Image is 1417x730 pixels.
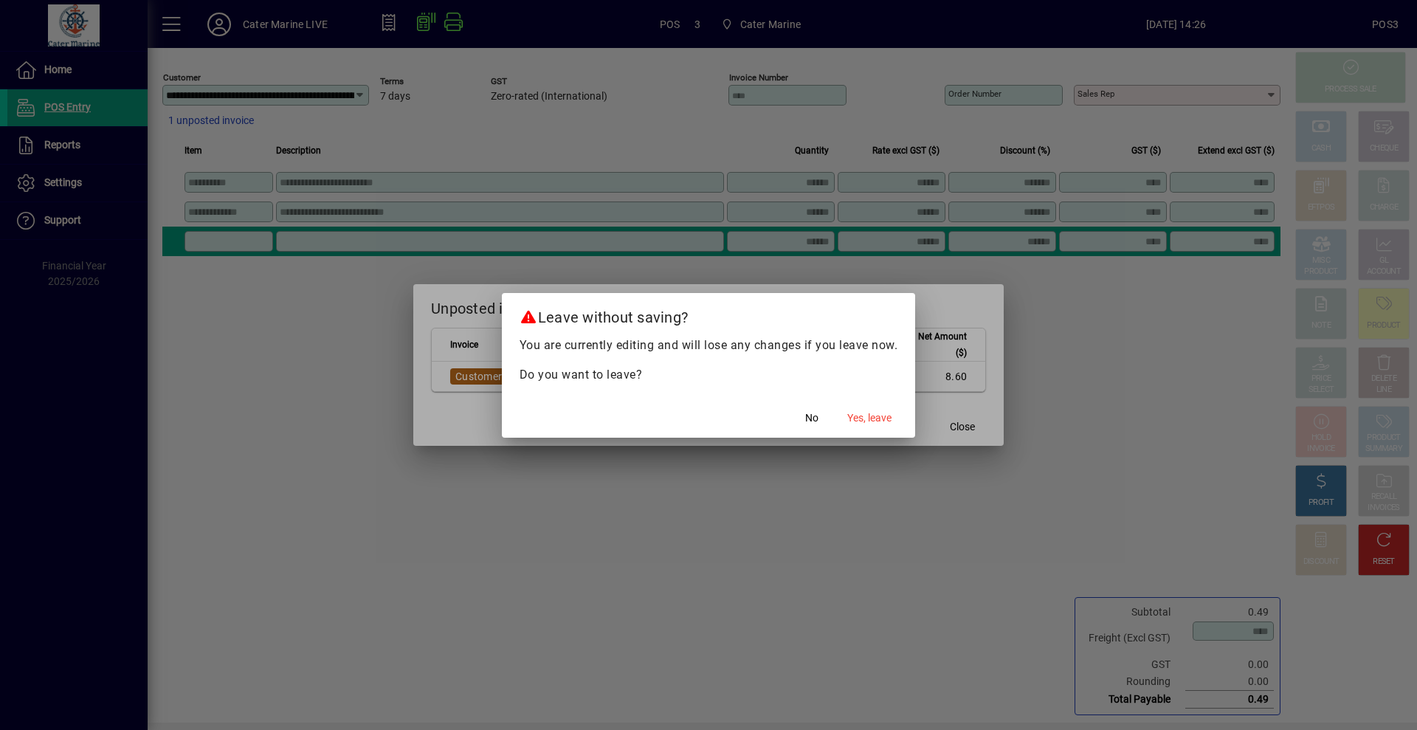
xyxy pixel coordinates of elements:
[520,366,898,384] p: Do you want to leave?
[847,410,892,426] span: Yes, leave
[502,293,916,336] h2: Leave without saving?
[788,405,835,432] button: No
[841,405,897,432] button: Yes, leave
[520,337,898,354] p: You are currently editing and will lose any changes if you leave now.
[805,410,818,426] span: No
